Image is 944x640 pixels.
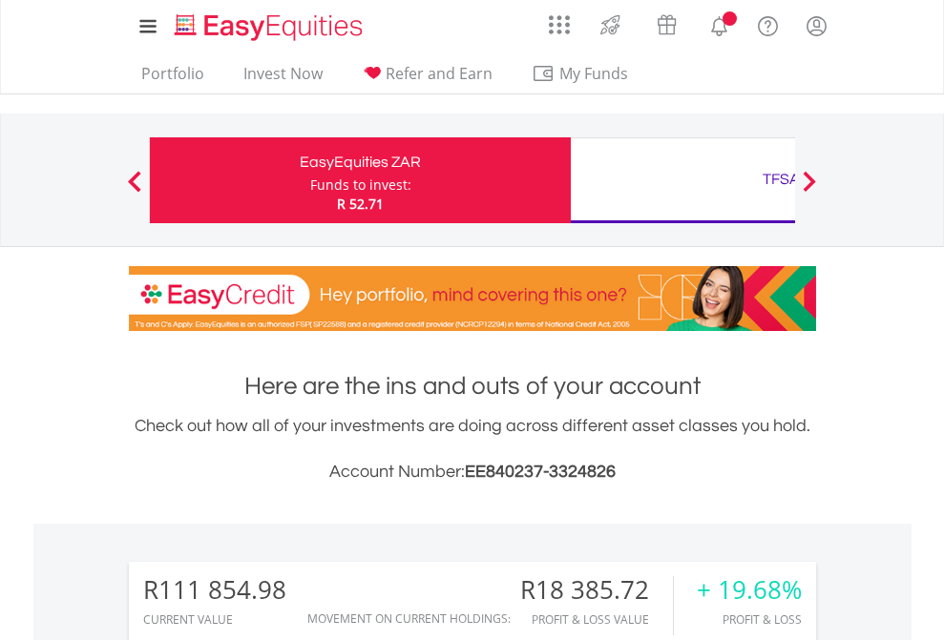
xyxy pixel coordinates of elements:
span: My Funds [532,61,657,86]
a: My Profile [792,5,841,47]
div: Profit & Loss [697,613,802,626]
span: EE840237-3324826 [465,463,616,481]
img: EasyEquities_Logo.png [171,11,370,43]
a: FAQ's and Support [744,5,792,43]
span: Refer and Earn [386,63,493,84]
div: Profit & Loss Value [520,613,673,626]
div: Funds to invest: [310,175,411,195]
button: Next [790,180,829,199]
img: grid-menu-icon.svg [549,14,570,35]
h1: Here are the ins and outs of your account [129,369,816,403]
a: Home page [167,5,370,43]
div: + 19.68% [697,576,802,604]
div: EasyEquities ZAR [161,149,559,175]
span: R 52.71 [337,195,384,213]
h3: Account Number: [129,459,816,485]
div: Check out how all of your investments are doing across different asset classes you hold. [129,413,816,485]
a: AppsGrid [536,5,582,35]
a: Portfolio [134,64,212,93]
a: Invest Now [236,64,330,93]
div: R18 385.72 [520,576,673,604]
div: R111 854.98 [143,576,286,604]
img: thrive-v2.svg [595,10,626,40]
img: vouchers-v2.svg [651,10,682,40]
div: CURRENT VALUE [143,613,286,626]
a: Notifications [695,5,744,43]
a: Vouchers [639,5,695,40]
button: Previous [115,180,154,199]
img: EasyCredit Promotion Banner [129,266,816,331]
a: Refer and Earn [354,64,500,93]
div: Movement on Current Holdings: [307,612,511,625]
